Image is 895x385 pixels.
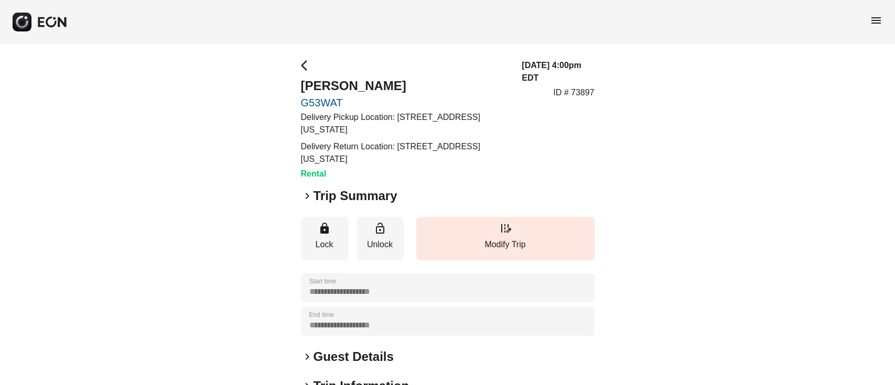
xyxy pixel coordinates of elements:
[301,190,314,202] span: keyboard_arrow_right
[422,238,589,251] p: Modify Trip
[499,222,512,235] span: edit_road
[301,111,510,136] p: Delivery Pickup Location: [STREET_ADDRESS][US_STATE]
[301,350,314,363] span: keyboard_arrow_right
[301,168,510,180] h3: Rental
[314,348,394,365] h2: Guest Details
[318,222,331,235] span: lock
[301,217,348,260] button: Lock
[374,222,386,235] span: lock_open
[870,14,882,27] span: menu
[301,59,314,72] span: arrow_back_ios
[357,217,404,260] button: Unlock
[553,86,594,99] p: ID # 73897
[301,96,510,109] a: G53WAT
[416,217,595,260] button: Modify Trip
[362,238,398,251] p: Unlock
[522,59,594,84] h3: [DATE] 4:00pm EDT
[301,140,510,166] p: Delivery Return Location: [STREET_ADDRESS][US_STATE]
[306,238,343,251] p: Lock
[301,78,510,94] h2: [PERSON_NAME]
[314,188,397,204] h2: Trip Summary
